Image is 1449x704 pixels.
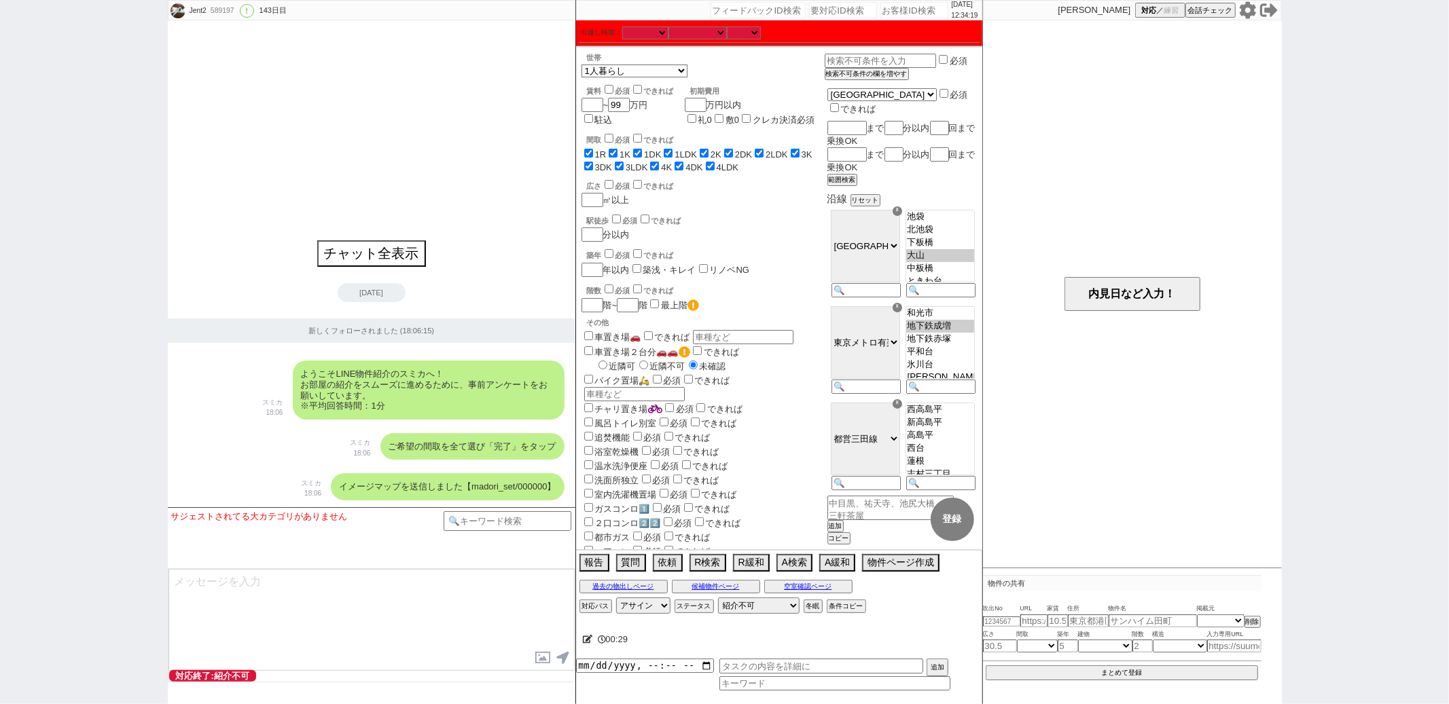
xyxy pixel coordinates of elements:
label: 未確認 [685,361,726,371]
option: 地下鉄赤塚 [906,333,974,346]
div: 間取 [587,132,825,145]
button: 登録 [931,498,974,541]
label: できれば [638,217,681,225]
div: 世帯 [587,53,825,63]
button: A緩和 [819,554,855,572]
input: 車種など [584,387,685,401]
input: 浴室乾燥機 [584,446,593,455]
input: できれば [695,517,704,526]
div: ご希望の間取を全て選び「完了」をタップ [380,433,565,460]
span: 階数 [1132,629,1153,640]
option: 西高島平 [906,403,974,416]
input: できれば [830,103,839,112]
span: 入力専用URL [1207,629,1262,640]
input: できれば [664,432,673,441]
input: 🔍 [906,283,976,297]
input: できれば [633,249,642,258]
button: 対応パス [579,599,612,613]
label: できれば [630,87,674,95]
button: 報告 [579,554,609,572]
button: 物件ページ作成 [862,554,940,572]
div: ! [240,4,254,18]
button: コピー [827,532,851,544]
option: 北池袋 [906,223,974,236]
div: 万円以内 [685,81,815,126]
label: 浴室乾燥機 [582,447,639,457]
label: できれば [827,104,876,114]
label: できれば [662,532,711,542]
label: 築浅・キレイ [643,265,696,275]
label: できれば [630,251,674,259]
span: 必須 [644,546,662,557]
input: 🔍 [831,379,901,394]
input: 🔍キーワード検索 [444,511,572,531]
button: リセット [851,194,880,206]
label: できれば [662,432,711,443]
label: 室内洗濯機置場 [582,489,657,500]
span: 必須 [615,87,630,95]
div: 階数 [587,282,825,296]
button: 範囲検索 [827,174,857,186]
label: できれば [681,375,730,386]
label: できれば [688,418,737,428]
label: 1DK [644,149,661,160]
input: 要対応ID検索 [809,2,877,18]
input: 30.5 [983,640,1017,652]
input: 5 [1058,640,1078,652]
div: イメージマップを送信しました【madori_set/000000】 [331,473,564,500]
span: 必須 [676,404,694,414]
label: 3DK [595,162,612,172]
span: 沿線 [827,193,848,204]
span: 吹出No [983,604,1020,614]
option: 氷川台 [906,358,974,371]
label: バイク置場🛵 [582,375,650,386]
label: できれば [690,347,739,357]
input: チャリ置き場 [584,403,593,412]
span: 建物 [1078,629,1132,640]
div: まで 分以内 [827,147,977,174]
input: エアコン [584,546,593,555]
label: エアコン [582,546,630,557]
button: ステータス [675,599,714,613]
p: スミカ [351,437,371,448]
div: 築年 [587,247,825,261]
div: Jent2 [187,5,207,16]
button: 削除 [1245,616,1261,628]
label: 車置き場🚗 [582,332,641,342]
span: 必須 [623,217,638,225]
label: ２口コンロ2️⃣2️⃣ [582,518,661,528]
label: 引越し時期： [582,27,622,38]
p: [PERSON_NAME] [1058,5,1131,16]
span: 構造 [1153,629,1207,640]
label: 敷0 [726,115,739,125]
label: クレカ決済必須 [753,115,815,125]
span: 掲載元 [1197,604,1215,614]
button: 検索不可条件の欄を増やす [825,68,909,80]
label: できれば [641,332,690,342]
label: できれば [694,404,743,414]
span: 必須 [670,418,688,428]
input: できれば [684,375,693,384]
label: 礼0 [698,115,712,125]
label: 温水洗浄便座 [582,461,648,471]
div: 駅徒歩 [587,212,825,226]
input: できれば [633,180,642,189]
span: 必須 [644,532,662,542]
p: スミカ [301,478,321,489]
div: 階~ 階 [582,297,825,312]
div: ☓ [893,206,902,216]
span: 必須 [653,475,670,485]
label: 3LDK [626,162,648,172]
label: できれば [670,475,719,485]
label: 近隣不可 [636,361,685,371]
div: 新しくフォローされました (18:06:15) [168,318,575,343]
input: できれば [691,418,700,426]
label: できれば [681,504,730,514]
label: 2DK [735,149,752,160]
label: 駐込 [595,115,613,125]
input: できれば [633,284,642,293]
option: 和光市 [906,307,974,320]
button: 質問 [616,554,646,572]
span: 必須 [664,504,681,514]
label: 風呂トイレ別室 [582,418,657,428]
